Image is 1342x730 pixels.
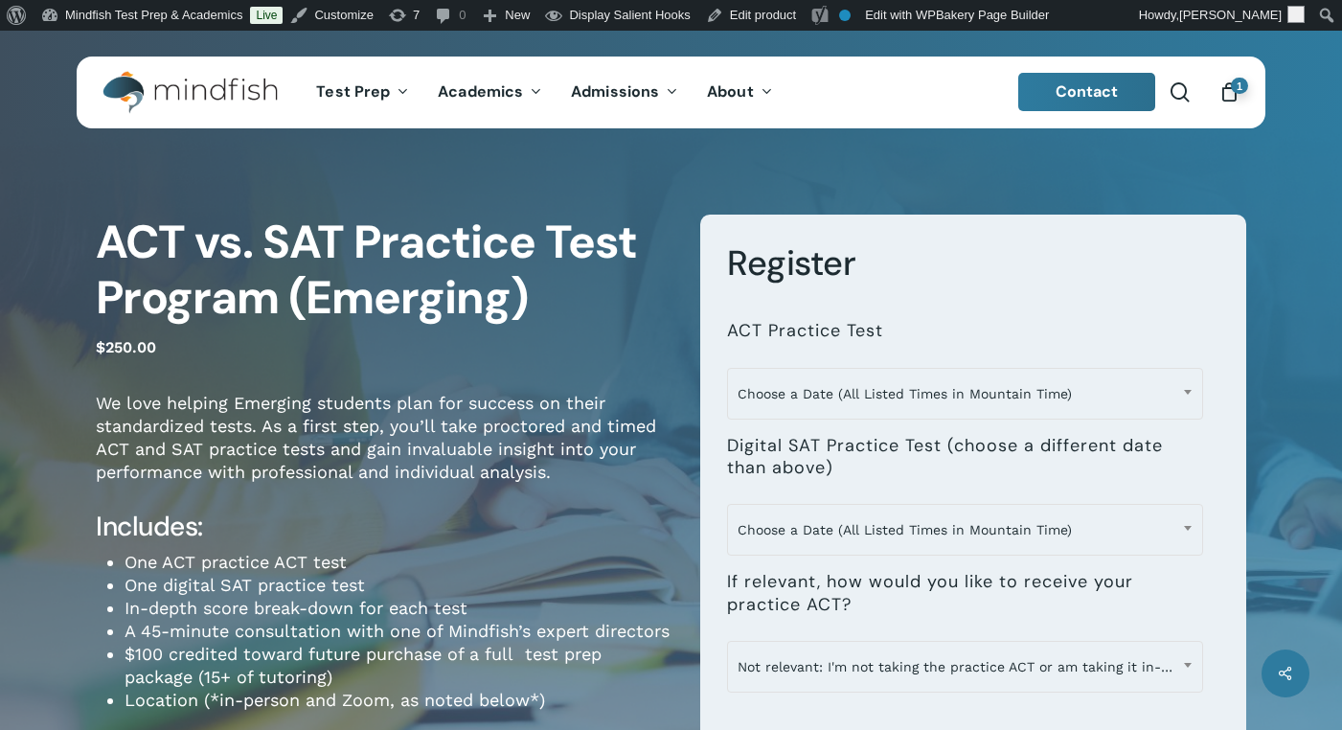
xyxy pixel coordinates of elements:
nav: Main Menu [302,57,786,128]
span: About [707,81,754,102]
div: No index [839,10,851,21]
bdi: 250.00 [96,338,156,356]
span: $ [96,338,105,356]
li: $100 credited toward future purchase of a full test prep package (15+ of tutoring) [125,643,671,689]
h4: Includes: [96,510,671,544]
span: [PERSON_NAME] [1179,8,1282,22]
li: One digital SAT practice test [125,574,671,597]
span: Choose a Date (All Listed Times in Mountain Time) [727,504,1203,556]
li: Location (*in-person and Zoom, as noted below*) [125,689,671,712]
p: We love helping Emerging students plan for success on their standardized tests. As a first step, ... [96,392,671,510]
span: Choose a Date (All Listed Times in Mountain Time) [727,368,1203,420]
span: Not relevant: I'm not taking the practice ACT or am taking it in-person [727,641,1203,693]
a: Live [250,7,283,24]
span: Test Prep [316,81,390,102]
a: Admissions [557,84,693,101]
iframe: Chatbot [908,588,1315,703]
span: Contact [1056,81,1119,102]
header: Main Menu [77,57,1265,128]
li: A 45-minute consultation with one of Mindfish’s expert directors [125,620,671,643]
a: Academics [423,84,557,101]
span: 1 [1231,78,1248,94]
span: Admissions [571,81,659,102]
li: One ACT practice ACT test [125,551,671,574]
span: Academics [438,81,523,102]
a: Test Prep [302,84,423,101]
a: Contact [1018,73,1156,111]
h1: ACT vs. SAT Practice Test Program (Emerging) [96,215,671,326]
label: Digital SAT Practice Test (choose a different date than above) [727,435,1203,480]
h3: Register [727,241,1218,285]
li: In-depth score break-down for each test [125,597,671,620]
span: Choose a Date (All Listed Times in Mountain Time) [728,374,1202,414]
label: If relevant, how would you like to receive your practice ACT? [727,571,1203,616]
a: Cart [1218,81,1240,103]
a: About [693,84,787,101]
span: Choose a Date (All Listed Times in Mountain Time) [728,510,1202,550]
span: Not relevant: I'm not taking the practice ACT or am taking it in-person [728,647,1202,687]
label: ACT Practice Test [727,320,883,342]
